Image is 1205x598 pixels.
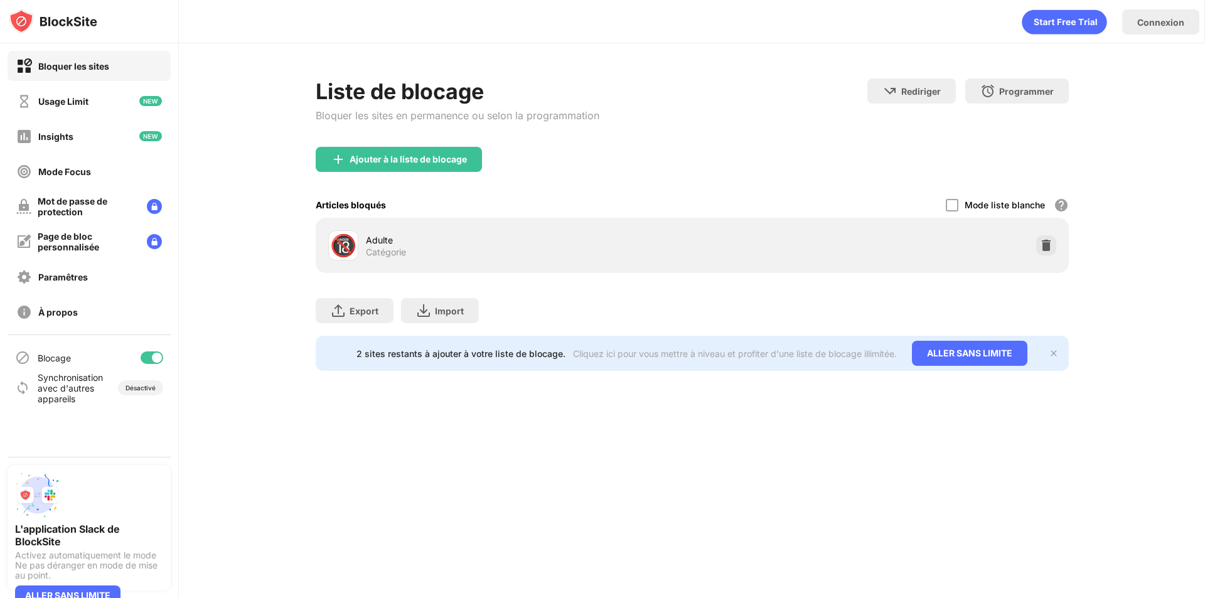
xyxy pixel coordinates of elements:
[16,129,32,144] img: insights-off.svg
[38,131,73,142] div: Insights
[1049,348,1059,358] img: x-button.svg
[16,269,32,285] img: settings-off.svg
[38,96,88,107] div: Usage Limit
[16,164,32,179] img: focus-off.svg
[16,93,32,109] img: time-usage-off.svg
[15,550,163,580] div: Activez automatiquement le mode Ne pas déranger en mode de mise au point.
[15,380,30,395] img: sync-icon.svg
[1137,17,1184,28] div: Connexion
[316,78,599,104] div: Liste de blocage
[435,306,464,316] div: Import
[16,58,32,74] img: block-on.svg
[38,61,109,72] div: Bloquer les sites
[139,96,162,106] img: new-icon.svg
[38,307,78,318] div: À propos
[16,304,32,320] img: about-off.svg
[356,348,565,359] div: 2 sites restants à ajouter à votre liste de blocage.
[366,233,692,247] div: Adulte
[38,372,102,404] div: Synchronisation avec d'autres appareils
[15,473,60,518] img: push-slack.svg
[38,166,91,177] div: Mode Focus
[366,247,406,258] div: Catégorie
[147,234,162,249] img: lock-menu.svg
[9,9,97,34] img: logo-blocksite.svg
[38,231,137,252] div: Page de bloc personnalisée
[901,86,941,97] div: Rediriger
[330,233,356,259] div: 🔞
[38,353,71,363] div: Blocage
[147,199,162,214] img: lock-menu.svg
[350,306,378,316] div: Export
[16,234,31,249] img: customize-block-page-off.svg
[139,131,162,141] img: new-icon.svg
[999,86,1054,97] div: Programmer
[38,196,137,217] div: Mot de passe de protection
[965,200,1045,210] div: Mode liste blanche
[38,272,88,282] div: Paramêtres
[350,154,467,164] div: Ajouter à la liste de blocage
[316,200,386,210] div: Articles bloqués
[15,523,163,548] div: L'application Slack de BlockSite
[1022,9,1107,35] div: animation
[573,348,897,359] div: Cliquez ici pour vous mettre à niveau et profiter d'une liste de blocage illimitée.
[316,109,599,122] div: Bloquer les sites en permanence ou selon la programmation
[16,199,31,214] img: password-protection-off.svg
[912,341,1027,366] div: ALLER SANS LIMITE
[126,384,156,392] div: Désactivé
[15,350,30,365] img: blocking-icon.svg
